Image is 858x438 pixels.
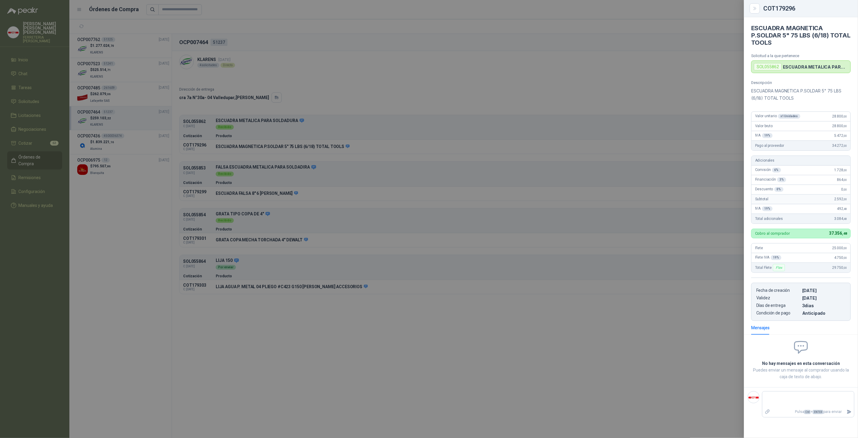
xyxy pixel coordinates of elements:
[802,303,846,308] p: 3 dias
[755,197,768,201] span: Subtotal
[751,5,758,12] button: Close
[755,124,773,128] span: Valor bruto
[843,256,847,259] span: ,00
[755,264,786,271] span: Total Flete
[751,24,851,46] h4: ESCUADRA MAGNETICA P.SOLDAR 5" 75 LBS (6/18) TOTAL TOOLS
[778,114,800,119] div: x 1 Unidades
[755,231,790,235] p: Cobro al comprador
[752,214,850,224] div: Total adicionales
[773,407,844,417] p: Pulsa + para enviar
[843,266,847,269] span: ,00
[755,206,773,211] span: IVA
[755,168,781,172] span: Comisión
[755,177,786,182] span: Financiación
[844,407,854,417] button: Enviar
[763,5,851,11] div: COT179296
[751,367,851,380] p: Puedes enviar un mensaje al comprador usando la caja de texto de abajo.
[843,169,847,172] span: ,00
[834,168,847,172] span: 1.728
[755,187,783,192] span: Descuento
[751,87,851,102] p: ESCUADRA MAGNETICA P.SOLDAR 5" 75 LBS (6/18) TOTAL TOOLS
[756,311,800,316] p: Condición de pago
[752,156,850,166] div: Adicionales
[762,206,773,211] div: 19 %
[832,246,847,250] span: 25.000
[802,311,846,316] p: Anticipado
[756,288,800,293] p: Fecha de creación
[832,124,847,128] span: 28.800
[843,134,847,137] span: ,00
[774,187,783,192] div: 0 %
[832,114,847,118] span: 28.800
[755,255,781,260] span: Flete IVA
[755,143,784,148] span: Pago al proveedor
[843,246,847,250] span: ,00
[834,256,847,260] span: 4.750
[842,232,847,236] span: ,48
[832,266,847,270] span: 29.750
[755,114,800,119] span: Valor unitario
[777,177,786,182] div: 3 %
[751,80,851,85] p: Descripción
[756,303,800,308] p: Días de entrega
[843,207,847,211] span: ,48
[843,198,847,201] span: ,00
[762,133,773,138] div: 19 %
[837,207,847,211] span: 492
[751,360,851,367] h2: No hay mensajes en esta conversación
[834,197,847,201] span: 2.592
[829,231,847,236] span: 37.356
[748,391,759,403] img: Company Logo
[834,217,847,221] span: 3.084
[804,410,811,414] span: Ctrl
[843,188,847,191] span: ,00
[755,246,763,250] span: Flete
[834,134,847,138] span: 5.472
[773,264,785,271] div: Flex
[813,410,823,414] span: ENTER
[802,288,846,293] p: [DATE]
[843,178,847,182] span: ,00
[783,64,848,69] p: ESCUADRA METALICA PARA SOLDADURA
[832,143,847,148] span: 34.272
[843,115,847,118] span: ,00
[841,187,847,192] span: 0
[843,124,847,128] span: ,00
[843,144,847,147] span: ,00
[751,53,851,58] p: Solicitud a la que pertenece
[771,255,782,260] div: 19 %
[755,133,773,138] span: IVA
[756,295,800,301] p: Validez
[802,295,846,301] p: [DATE]
[772,168,781,172] div: 6 %
[762,407,773,417] label: Adjuntar archivos
[843,217,847,221] span: ,48
[837,178,847,182] span: 864
[751,324,770,331] div: Mensajes
[754,63,782,70] div: SOL055862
